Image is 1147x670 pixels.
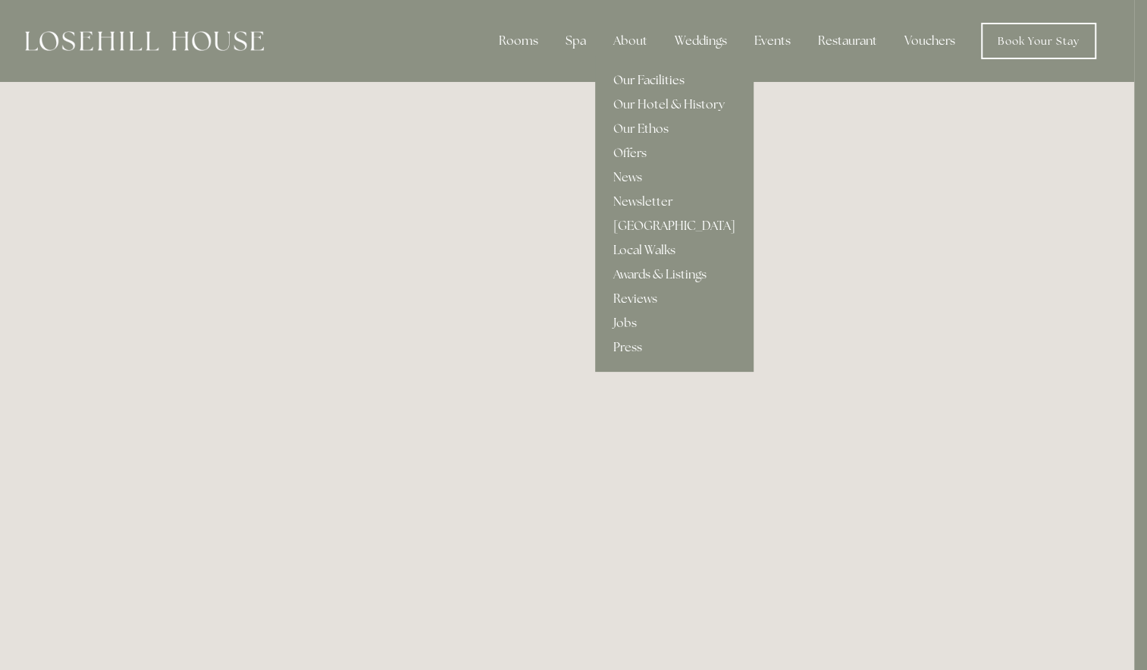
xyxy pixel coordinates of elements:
[595,263,754,287] a: Awards & Listings
[595,311,754,335] a: Jobs
[595,190,754,214] a: Newsletter
[601,26,660,56] div: About
[25,31,264,51] img: Losehill House
[981,23,1096,59] a: Book Your Stay
[806,26,889,56] div: Restaurant
[487,26,550,56] div: Rooms
[892,26,967,56] a: Vouchers
[595,68,754,93] a: Our Facilities
[663,26,739,56] div: Weddings
[595,93,754,117] a: Our Hotel & History
[595,214,754,238] a: [GEOGRAPHIC_DATA]
[595,141,754,165] a: Offers
[595,165,754,190] a: News
[742,26,803,56] div: Events
[595,335,754,360] a: Press
[595,287,754,311] a: Reviews
[595,238,754,263] a: Local Walks
[595,117,754,141] a: Our Ethos
[553,26,598,56] div: Spa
